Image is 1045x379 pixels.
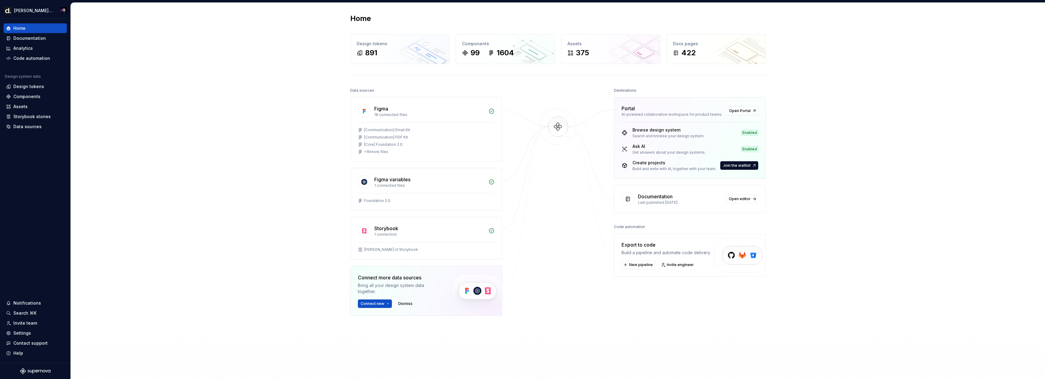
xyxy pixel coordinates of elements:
[13,45,33,51] div: Analytics
[364,142,403,147] div: [Core] Foundation 2.0
[13,330,31,336] div: Settings
[726,107,758,115] a: Open Portal
[4,53,67,63] a: Code automation
[4,338,67,348] button: Contact support
[358,274,440,281] div: Connect more data sources
[13,340,48,346] div: Contact support
[632,160,716,166] div: Create projects
[364,247,418,252] div: [PERSON_NAME] UI Storybook
[622,250,711,256] div: Build a pipeline and automate code delivery.
[350,86,374,95] div: Data sources
[396,299,415,308] button: Dismiss
[462,41,549,47] div: Components
[614,223,645,231] div: Code automation
[350,97,502,162] a: Figma18 connected files[Communication] Email Kit[Communication] PDF Kit[Core] Foundation 2.0+15mo...
[741,146,758,152] div: Enabled
[4,102,67,111] a: Assets
[14,8,53,14] div: [PERSON_NAME] UI
[497,48,514,58] div: 1604
[622,105,635,112] div: Portal
[622,261,656,269] button: New pipeline
[4,112,67,121] a: Storybook stories
[13,350,23,356] div: Help
[632,127,704,133] div: Browse design system
[4,122,67,131] a: Data sources
[13,84,44,90] div: Design tokens
[20,368,50,374] svg: Supernova Logo
[4,43,67,53] a: Analytics
[4,23,67,33] a: Home
[622,241,711,248] div: Export to code
[4,92,67,101] a: Components
[13,25,26,31] div: Home
[374,176,410,183] div: Figma variables
[638,193,673,200] div: Documentation
[374,112,485,117] div: 18 connected files
[614,86,636,95] div: Destinations
[666,34,766,64] a: Docs pages422
[13,104,28,110] div: Assets
[741,130,758,136] div: Enabled
[374,225,398,232] div: Storybook
[5,74,41,79] div: Design system data
[13,310,36,316] div: Search ⌘K
[723,163,751,168] span: Join the waitlist
[374,105,388,112] div: Figma
[632,150,706,155] div: Get answers about your design systems.
[632,134,704,138] div: Search and browse your design system.
[567,41,654,47] div: Assets
[350,217,502,260] a: Storybook1 connection[PERSON_NAME] UI Storybook
[4,82,67,91] a: Design tokens
[456,34,555,64] a: Components991604
[60,7,67,14] img: Pantelis
[729,196,751,201] span: Open editor
[1,4,69,17] button: [PERSON_NAME] UIPantelis
[13,55,50,61] div: Code automation
[629,262,653,267] span: New pipeline
[673,41,759,47] div: Docs pages
[13,124,42,130] div: Data sources
[364,198,390,203] div: Foundation 2.0
[4,33,67,43] a: Documentation
[350,14,371,23] h2: Home
[358,299,392,308] button: Connect new
[4,328,67,338] a: Settings
[4,318,67,328] a: Invite team
[4,348,67,358] button: Help
[13,94,40,100] div: Components
[13,320,37,326] div: Invite team
[350,168,502,211] a: Figma variables1 connected filesFoundation 2.0
[720,161,758,170] button: Join the waitlist
[576,48,589,58] div: 375
[364,135,408,140] div: [Communication] PDF Kit
[4,308,67,318] button: Search ⌘K
[659,261,697,269] a: Invite engineer
[4,298,67,308] button: Notifications
[632,166,716,171] div: Build and write with AI, together with your team.
[398,301,413,306] span: Dismiss
[374,232,485,237] div: 1 connection
[364,128,410,132] div: [Communication] Email Kit
[471,48,480,58] div: 99
[632,143,706,149] div: Ask AI
[358,282,440,295] div: Bring all your design system data together.
[365,48,377,58] div: 891
[622,112,723,117] div: AI-powered collaborative workspace for product teams.
[726,195,758,203] a: Open editor
[357,41,443,47] div: Design tokens
[13,35,46,41] div: Documentation
[374,183,485,188] div: 1 connected files
[667,262,694,267] span: Invite engineer
[350,34,450,64] a: Design tokens891
[364,149,388,154] div: + 15 more files
[13,300,41,306] div: Notifications
[729,108,751,113] span: Open Portal
[4,7,12,14] img: b918d911-6884-482e-9304-cbecc30deec6.png
[681,48,696,58] div: 422
[561,34,660,64] a: Assets375
[13,114,51,120] div: Storybook stories
[361,301,384,306] span: Connect new
[638,200,722,205] div: Last published [DATE]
